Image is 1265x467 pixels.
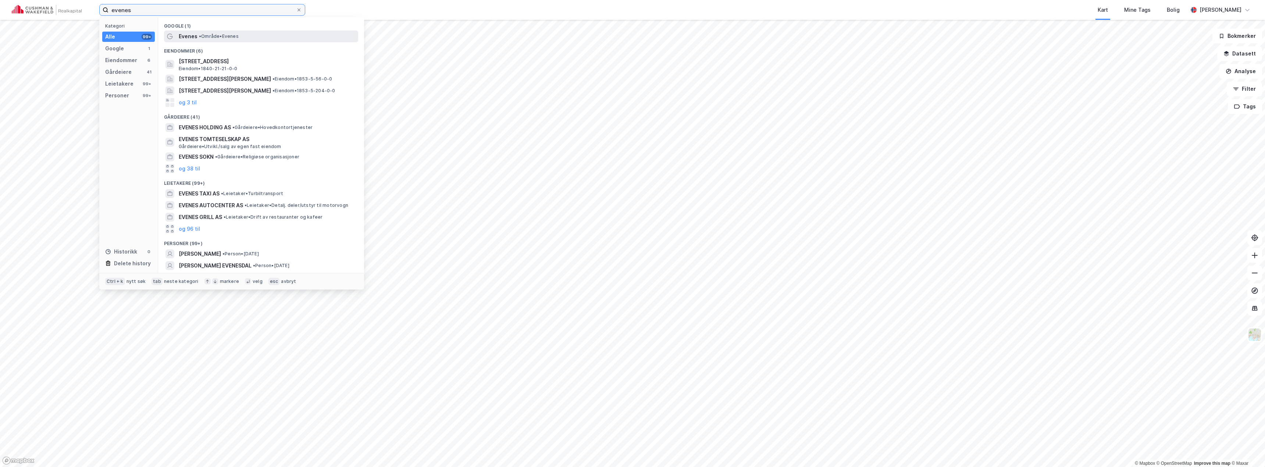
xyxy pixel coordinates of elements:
[105,278,125,285] div: Ctrl + k
[179,261,252,270] span: [PERSON_NAME] EVENESDAL
[158,17,364,30] div: Google (1)
[179,57,355,66] span: [STREET_ADDRESS]
[179,144,281,150] span: Gårdeiere • Utvikl./salg av egen fast eiendom
[272,88,275,93] span: •
[152,278,163,285] div: tab
[126,279,146,284] div: nytt søk
[179,75,271,83] span: [STREET_ADDRESS][PERSON_NAME]
[1228,432,1265,467] div: Kontrollprogram for chat
[179,201,243,210] span: EVENES AUTOCENTER AS
[232,125,313,130] span: Gårdeiere • Hovedkontortjenester
[179,152,214,161] span: EVENES SOKN
[179,86,271,95] span: [STREET_ADDRESS][PERSON_NAME]
[221,191,283,197] span: Leietaker • Turbiltransport
[224,214,323,220] span: Leietaker • Drift av restauranter og kafeer
[179,66,237,72] span: Eiendom • 1840-21-21-0-0
[158,42,364,55] div: Eiendommer (6)
[1157,461,1192,466] a: OpenStreetMap
[179,249,221,258] span: [PERSON_NAME]
[215,154,299,160] span: Gårdeiere • Religiøse organisasjoner
[1248,328,1262,342] img: Z
[179,189,220,198] span: EVENES TAXI AS
[146,57,152,63] div: 6
[1219,64,1262,79] button: Analyse
[245,202,247,208] span: •
[1200,6,1241,14] div: [PERSON_NAME]
[253,279,263,284] div: velg
[272,76,275,82] span: •
[105,32,115,41] div: Alle
[1228,432,1265,467] iframe: Chat Widget
[179,32,197,41] span: Evenes
[232,125,235,130] span: •
[142,81,152,87] div: 99+
[245,202,348,208] span: Leietaker • Detalj. deler/utstyr til motorvogn
[158,108,364,122] div: Gårdeiere (41)
[222,251,225,256] span: •
[253,263,289,269] span: Person • [DATE]
[1228,99,1262,114] button: Tags
[105,23,155,29] div: Kategori
[146,249,152,255] div: 0
[179,135,355,144] span: EVENES TOMTESELSKAP AS
[146,46,152,51] div: 1
[199,33,239,39] span: Område • Evenes
[158,175,364,188] div: Leietakere (99+)
[142,93,152,98] div: 99+
[272,88,335,94] span: Eiendom • 1853-5-204-0-0
[105,44,124,53] div: Google
[215,154,217,159] span: •
[12,5,82,15] img: cushman-wakefield-realkapital-logo.202ea83816669bd177139c58696a8fa1.svg
[179,224,200,233] button: og 96 til
[281,279,296,284] div: avbryt
[220,279,239,284] div: markere
[158,235,364,248] div: Personer (99+)
[105,56,137,65] div: Eiendommer
[1135,461,1155,466] a: Mapbox
[253,263,255,268] span: •
[221,191,223,196] span: •
[179,164,200,173] button: og 38 til
[224,214,226,220] span: •
[222,251,259,257] span: Person • [DATE]
[142,34,152,40] div: 99+
[268,278,280,285] div: esc
[1227,82,1262,96] button: Filter
[105,68,132,76] div: Gårdeiere
[1098,6,1108,14] div: Kart
[179,213,222,222] span: EVENES GRILL AS
[1212,29,1262,43] button: Bokmerker
[179,123,231,132] span: EVENES HOLDING AS
[114,259,151,268] div: Delete history
[179,98,197,107] button: og 3 til
[108,4,296,15] input: Søk på adresse, matrikkel, gårdeiere, leietakere eller personer
[1124,6,1151,14] div: Mine Tags
[199,33,201,39] span: •
[1217,46,1262,61] button: Datasett
[105,247,137,256] div: Historikk
[1194,461,1230,466] a: Improve this map
[105,91,129,100] div: Personer
[146,69,152,75] div: 41
[2,456,35,465] a: Mapbox homepage
[164,279,199,284] div: neste kategori
[272,76,332,82] span: Eiendom • 1853-5-56-0-0
[105,79,133,88] div: Leietakere
[1167,6,1180,14] div: Bolig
